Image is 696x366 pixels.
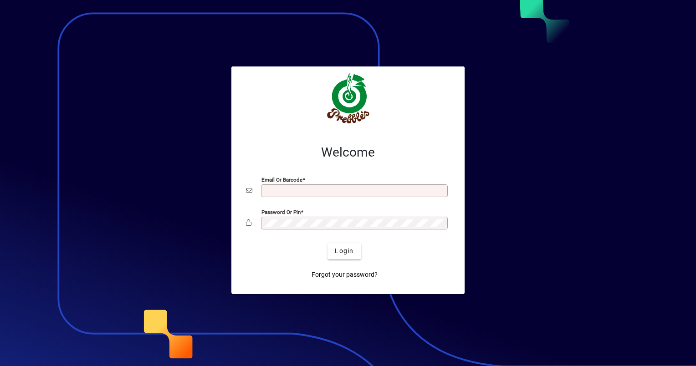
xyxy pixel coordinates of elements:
[328,243,361,259] button: Login
[312,270,378,280] span: Forgot your password?
[308,267,381,283] a: Forgot your password?
[335,246,353,256] span: Login
[261,176,302,183] mat-label: Email or Barcode
[246,145,450,160] h2: Welcome
[261,208,301,215] mat-label: Password or Pin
